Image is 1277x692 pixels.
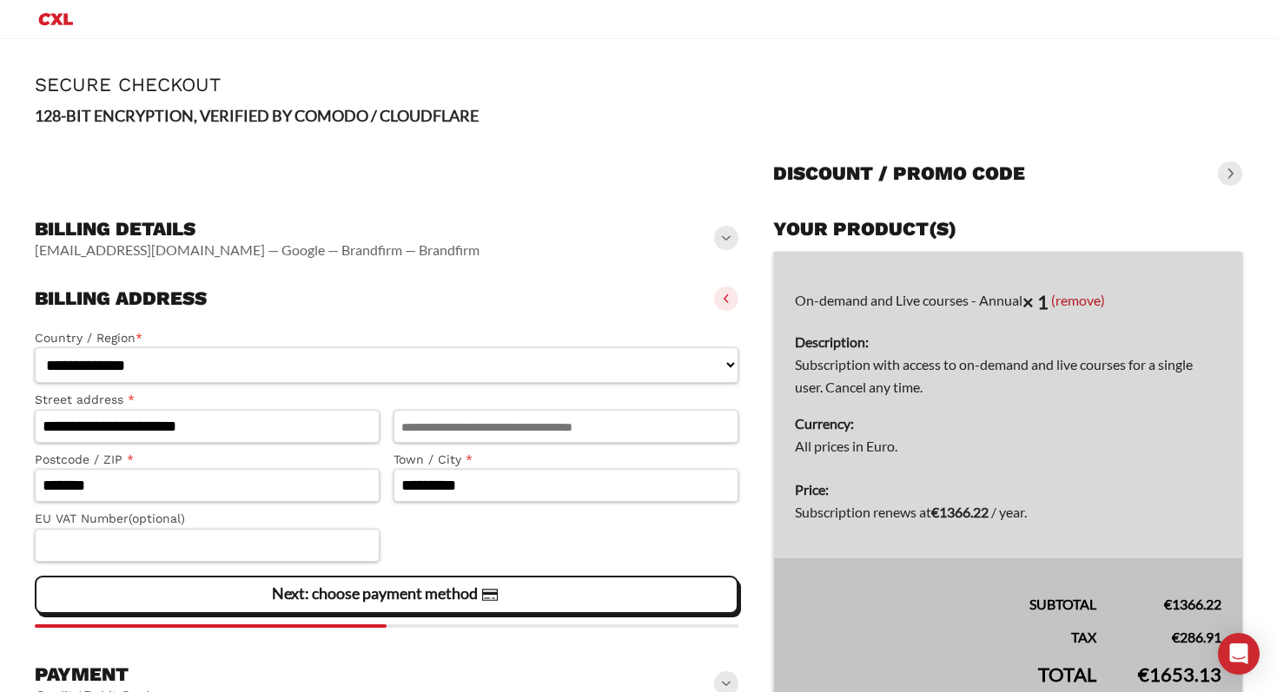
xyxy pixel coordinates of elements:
div: Open Intercom Messenger [1218,633,1260,675]
label: Postcode / ZIP [35,450,380,470]
label: Street address [35,390,380,410]
label: EU VAT Number [35,509,380,529]
label: Town / City [394,450,738,470]
vaadin-horizontal-layout: [EMAIL_ADDRESS][DOMAIN_NAME] — Google — Brandfirm — Brandfirm [35,241,480,259]
h3: Payment [35,662,149,687]
strong: 128-BIT ENCRYPTION, VERIFIED BY COMODO / CLOUDFLARE [35,106,479,125]
h3: Billing details [35,217,480,241]
h3: Discount / promo code [773,161,1025,186]
h3: Billing address [35,287,207,311]
label: Country / Region [35,328,738,348]
span: (optional) [129,511,185,525]
vaadin-button: Next: choose payment method [35,576,738,614]
h1: Secure Checkout [35,74,1242,96]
